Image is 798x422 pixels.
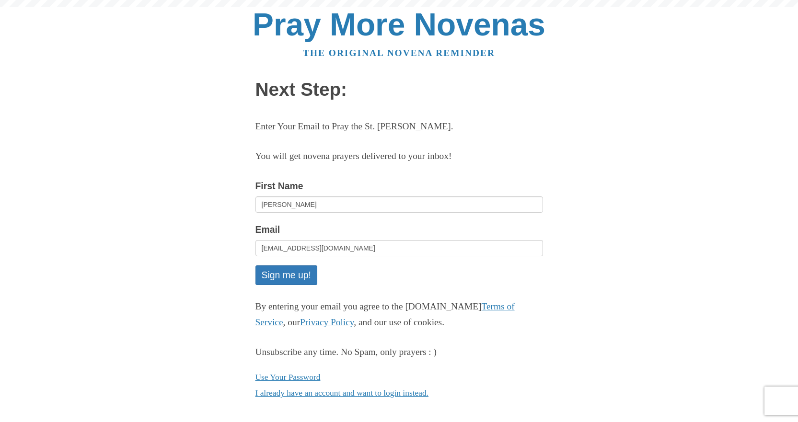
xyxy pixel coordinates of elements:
label: Email [255,222,280,238]
p: You will get novena prayers delivered to your inbox! [255,148,543,164]
h1: Next Step: [255,80,543,100]
p: Enter Your Email to Pray the St. [PERSON_NAME]. [255,119,543,135]
input: Optional [255,196,543,213]
a: Terms of Service [255,301,515,327]
label: First Name [255,178,303,194]
a: Privacy Policy [300,317,354,327]
a: Pray More Novenas [253,7,545,42]
a: Use Your Password [255,372,321,382]
div: Unsubscribe any time. No Spam, only prayers : ) [255,344,543,360]
a: I already have an account and want to login instead. [255,388,429,398]
button: Sign me up! [255,265,317,285]
a: The original novena reminder [303,48,495,58]
p: By entering your email you agree to the [DOMAIN_NAME] , our , and our use of cookies. [255,299,543,331]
